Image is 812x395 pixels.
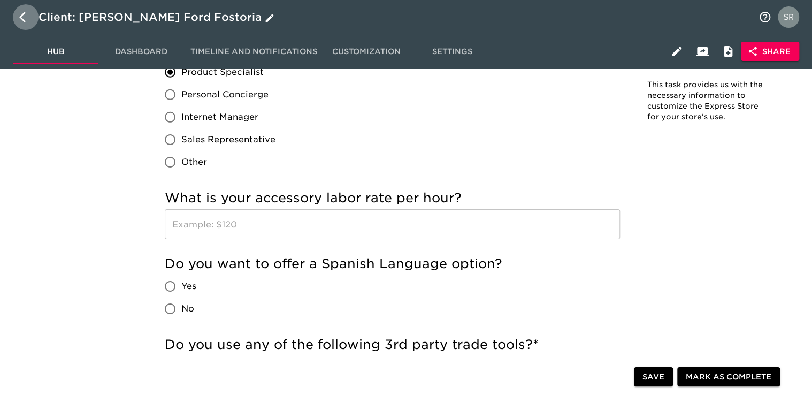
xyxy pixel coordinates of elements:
[634,367,673,387] button: Save
[642,370,664,384] span: Save
[165,189,620,207] h5: What is your accessory labor rate per hour?
[715,39,741,64] button: Internal Notes and Comments
[181,66,264,79] span: Product Specialist
[181,88,269,101] span: Personal Concierge
[686,370,771,384] span: Mark as Complete
[741,42,799,62] button: Share
[39,9,277,26] div: Client: [PERSON_NAME] Ford Fostoria
[647,80,770,123] p: This task provides us with the necessary information to customize the Express Store for your stor...
[677,367,780,387] button: Mark as Complete
[105,45,178,58] span: Dashboard
[778,6,799,28] img: Profile
[181,133,275,146] span: Sales Representative
[165,336,620,353] h5: Do you use any of the following 3rd party trade tools?
[181,280,196,293] span: Yes
[330,45,403,58] span: Customization
[181,111,258,124] span: Internet Manager
[416,45,488,58] span: Settings
[690,39,715,64] button: Client View
[664,39,690,64] button: Edit Hub
[165,209,620,239] input: Example: $120
[190,45,317,58] span: Timeline and Notifications
[749,45,791,58] span: Share
[19,45,92,58] span: Hub
[752,4,778,30] button: notifications
[165,255,620,272] h5: Do you want to offer a Spanish Language option?
[181,302,194,315] span: No
[181,156,207,169] span: Other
